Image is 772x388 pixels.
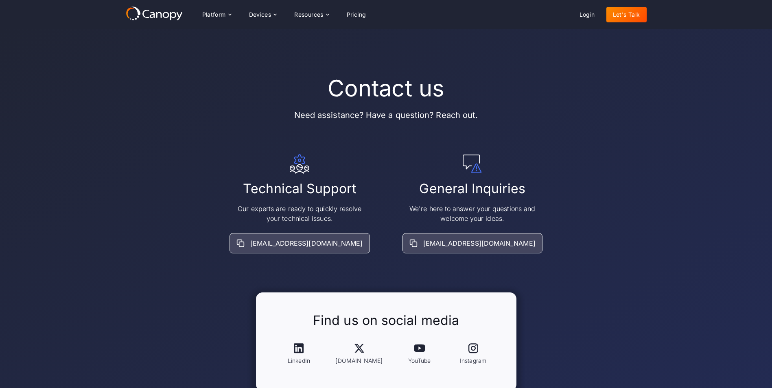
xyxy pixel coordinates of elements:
[234,204,365,223] p: Our experts are ready to quickly resolve your technical issues.
[243,7,283,23] div: Devices
[288,7,335,23] div: Resources
[396,335,443,371] a: YouTube
[573,7,601,22] a: Login
[340,7,373,22] a: Pricing
[313,312,459,329] h2: Find us on social media
[288,356,310,365] div: LinkedIn
[250,238,363,248] div: [EMAIL_ADDRESS][DOMAIN_NAME]
[419,180,525,197] h2: General Inquiries
[423,238,536,248] div: [EMAIL_ADDRESS][DOMAIN_NAME]
[606,7,647,22] a: Let's Talk
[460,356,486,365] div: Instagram
[450,335,497,371] a: Instagram
[328,75,444,102] h1: Contact us
[335,356,383,365] div: [DOMAIN_NAME]
[407,204,538,223] p: We're here to answer your questions and welcome your ideas.
[294,109,478,122] p: Need assistance? Have a question? Reach out.
[276,335,323,371] a: LinkedIn
[329,335,389,371] a: [DOMAIN_NAME]
[243,180,356,197] h2: Technical Support
[294,12,324,17] div: Resources
[249,12,271,17] div: Devices
[202,12,226,17] div: Platform
[408,356,431,365] div: YouTube
[196,7,238,23] div: Platform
